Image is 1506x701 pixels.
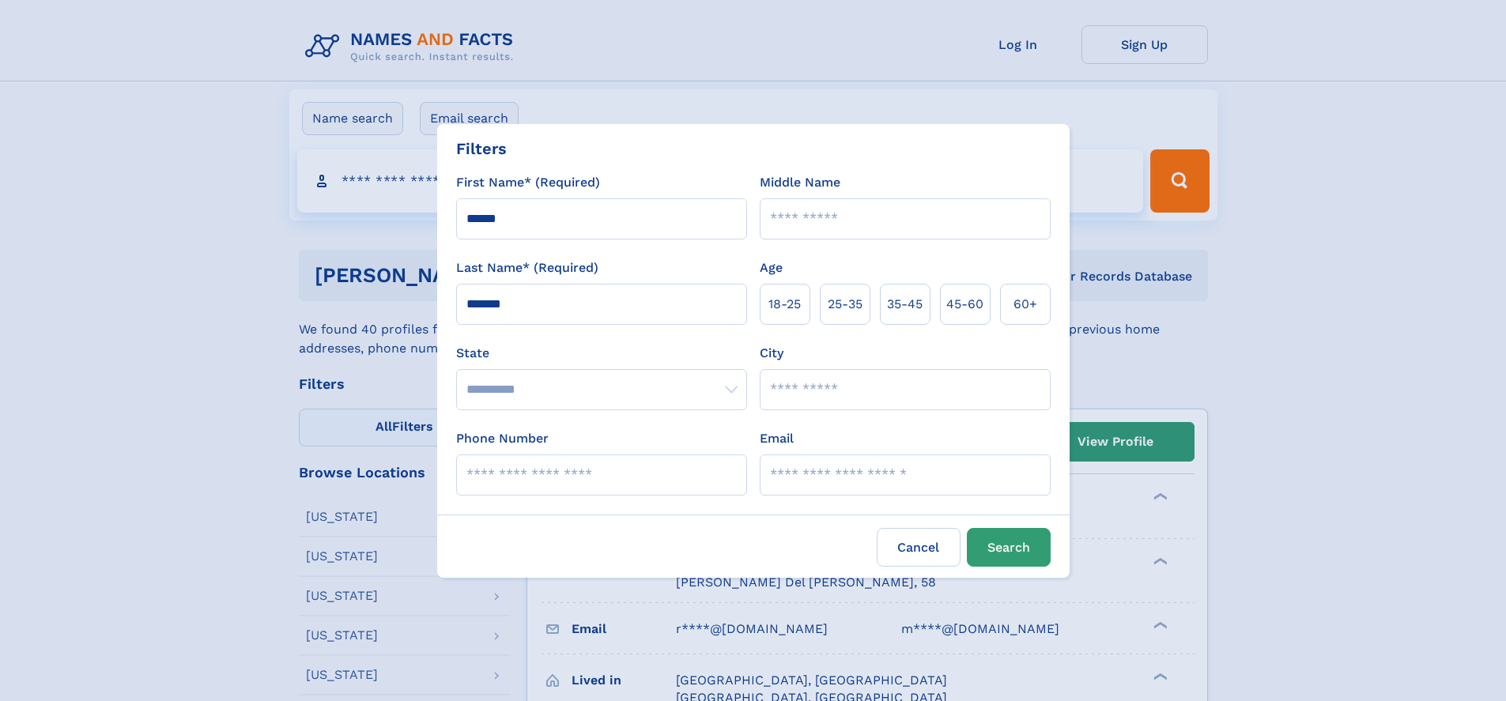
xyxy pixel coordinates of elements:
label: Age [760,258,783,277]
div: Filters [456,137,507,160]
label: State [456,344,747,363]
label: Email [760,429,794,448]
label: Cancel [877,528,961,567]
label: First Name* (Required) [456,173,600,192]
button: Search [967,528,1051,567]
label: Last Name* (Required) [456,258,598,277]
label: Phone Number [456,429,549,448]
label: Middle Name [760,173,840,192]
span: 45‑60 [946,295,983,314]
span: 35‑45 [887,295,923,314]
span: 18‑25 [768,295,801,314]
span: 25‑35 [828,295,862,314]
span: 60+ [1013,295,1037,314]
label: City [760,344,783,363]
